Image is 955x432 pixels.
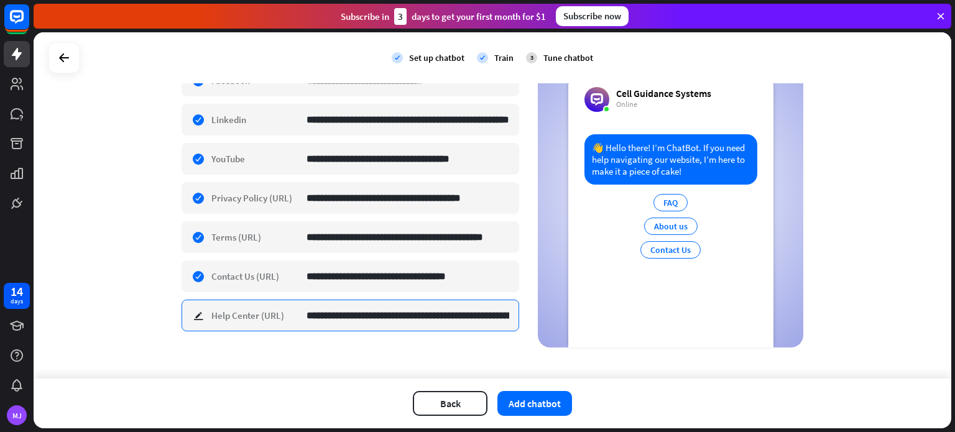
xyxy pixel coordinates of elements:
[494,52,514,63] div: Train
[640,241,701,259] div: Contact Us
[392,52,403,63] i: check
[11,297,23,306] div: days
[413,391,487,416] button: Back
[477,52,488,63] i: check
[616,99,711,109] div: Online
[7,405,27,425] div: MJ
[653,194,688,211] div: FAQ
[497,391,572,416] button: Add chatbot
[543,52,593,63] div: Tune chatbot
[4,283,30,309] a: 14 days
[556,6,629,26] div: Subscribe now
[644,218,698,235] div: About us
[616,87,711,99] div: Cell Guidance Systems
[409,52,464,63] div: Set up chatbot
[10,5,47,42] button: Open LiveChat chat widget
[584,134,757,185] div: 👋 Hello there! I’m ChatBot. If you need help navigating our website, I’m here to make it a piece ...
[11,286,23,297] div: 14
[394,8,407,25] div: 3
[341,8,546,25] div: Subscribe in days to get your first month for $1
[526,52,537,63] div: 3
